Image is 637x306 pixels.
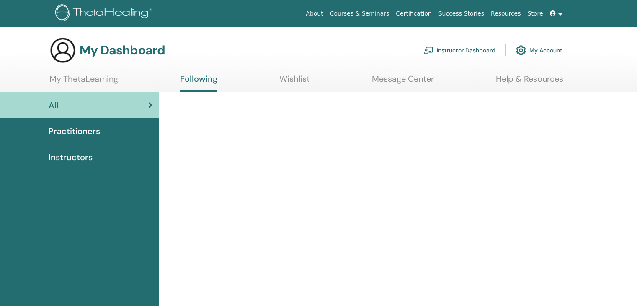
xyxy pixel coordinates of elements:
[302,6,326,21] a: About
[487,6,524,21] a: Resources
[423,41,495,60] a: Instructor Dashboard
[516,43,526,57] img: cog.svg
[180,74,217,92] a: Following
[49,37,76,64] img: generic-user-icon.jpg
[49,74,118,90] a: My ThetaLearning
[327,6,393,21] a: Courses & Seminars
[516,41,562,60] a: My Account
[49,151,93,163] span: Instructors
[392,6,435,21] a: Certification
[496,74,563,90] a: Help & Resources
[524,6,547,21] a: Store
[423,47,433,54] img: chalkboard-teacher.svg
[55,4,155,23] img: logo.png
[279,74,310,90] a: Wishlist
[49,125,100,137] span: Practitioners
[80,43,165,58] h3: My Dashboard
[372,74,434,90] a: Message Center
[435,6,487,21] a: Success Stories
[49,99,59,112] span: All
